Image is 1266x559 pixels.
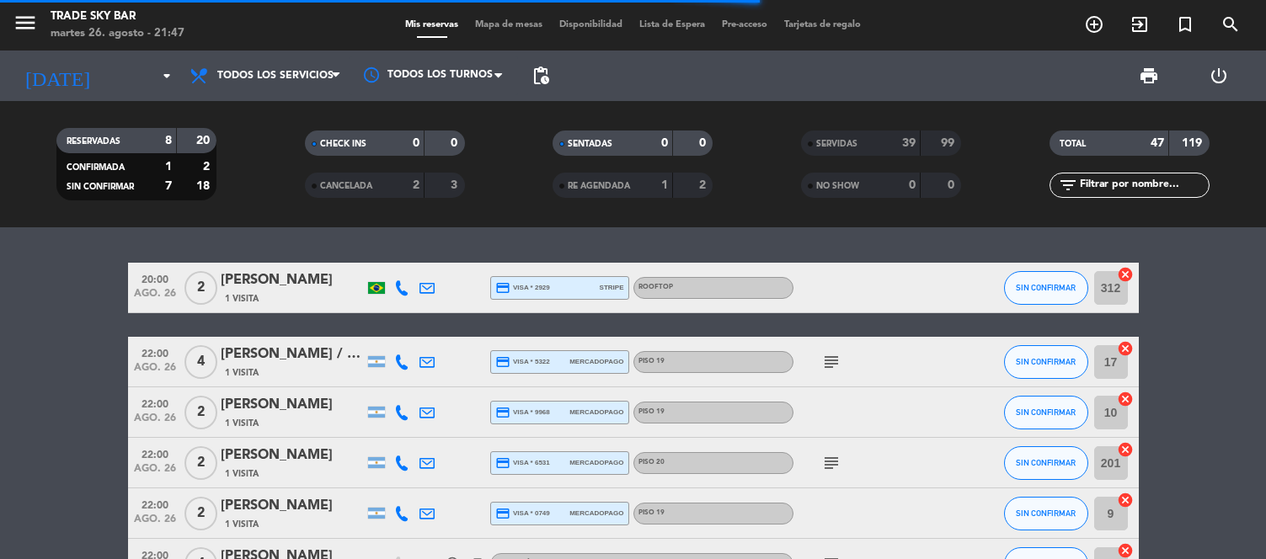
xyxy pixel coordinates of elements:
strong: 0 [661,137,668,149]
i: subject [821,453,841,473]
span: stripe [600,282,624,293]
i: exit_to_app [1130,14,1150,35]
span: 22:00 [134,393,176,413]
i: add_circle_outline [1084,14,1104,35]
span: Pre-acceso [713,20,776,29]
i: arrow_drop_down [157,66,177,86]
span: 1 Visita [225,292,259,306]
span: 1 Visita [225,366,259,380]
span: Tarjetas de regalo [776,20,869,29]
i: credit_card [495,455,510,471]
span: ago. 26 [134,362,176,381]
strong: 8 [165,135,172,146]
span: RE AGENDADA [568,182,630,190]
span: CONFIRMADA [67,163,125,172]
div: martes 26. agosto - 21:47 [51,25,184,42]
i: subject [821,352,841,372]
span: Mapa de mesas [467,20,551,29]
span: SENTADAS [568,140,612,148]
span: print [1139,66,1159,86]
i: search [1221,14,1241,35]
button: SIN CONFIRMAR [1004,396,1088,429]
strong: 0 [909,179,916,191]
span: mercadopago [569,508,623,519]
span: mercadopago [569,457,623,468]
div: [PERSON_NAME] [221,445,364,466]
strong: 18 [196,180,213,192]
strong: 0 [948,179,958,191]
div: LOG OUT [1183,51,1253,101]
span: PISO 19 [638,408,665,415]
div: [PERSON_NAME] [221,495,364,517]
span: ago. 26 [134,288,176,307]
span: visa * 6531 [495,455,550,471]
strong: 0 [413,137,419,149]
button: SIN CONFIRMAR [1004,345,1088,379]
span: RESERVADAS [67,137,120,146]
strong: 2 [413,179,419,191]
i: [DATE] [13,57,102,94]
span: mercadopago [569,356,623,367]
strong: 47 [1151,137,1164,149]
span: visa * 0749 [495,506,550,521]
span: 1 Visita [225,518,259,531]
i: cancel [1117,441,1134,458]
strong: 99 [941,137,958,149]
strong: 2 [699,179,709,191]
span: CHECK INS [320,140,366,148]
i: credit_card [495,280,510,295]
i: menu [13,10,38,35]
span: 2 [184,497,217,530]
span: ago. 26 [134,514,176,533]
strong: 2 [203,161,213,173]
span: Disponibilidad [551,20,631,29]
span: SIN CONFIRMAR [1016,407,1076,417]
strong: 0 [451,137,461,149]
strong: 7 [165,180,172,192]
span: ago. 26 [134,463,176,482]
button: SIN CONFIRMAR [1004,271,1088,305]
button: menu [13,10,38,41]
span: CANCELADA [320,182,372,190]
i: power_settings_new [1209,66,1229,86]
span: 2 [184,271,217,305]
span: SIN CONFIRMAR [1016,458,1076,467]
span: 22:00 [134,494,176,514]
strong: 119 [1182,137,1205,149]
i: cancel [1117,542,1134,559]
span: NO SHOW [816,182,859,190]
span: 4 [184,345,217,379]
strong: 20 [196,135,213,146]
span: TOTAL [1060,140,1086,148]
i: filter_list [1058,175,1078,195]
div: Trade Sky Bar [51,8,184,25]
i: credit_card [495,405,510,420]
span: SIN CONFIRMAR [1016,508,1076,518]
span: 2 [184,396,217,429]
span: SIN CONFIRMAR [67,183,134,191]
span: 1 Visita [225,467,259,481]
span: SIN CONFIRMAR [1016,357,1076,366]
i: cancel [1117,492,1134,508]
strong: 1 [165,161,172,173]
i: cancel [1117,391,1134,407]
span: 1 Visita [225,417,259,430]
span: 20:00 [134,269,176,288]
span: visa * 2929 [495,280,550,295]
span: Lista de Espera [631,20,713,29]
button: SIN CONFIRMAR [1004,446,1088,480]
span: PISO 20 [638,459,665,466]
span: PISO 19 [638,509,665,516]
i: credit_card [495,506,510,521]
span: SIN CONFIRMAR [1016,283,1076,292]
strong: 1 [661,179,668,191]
strong: 0 [699,137,709,149]
span: ago. 26 [134,413,176,432]
span: 22:00 [134,444,176,463]
span: Todos los servicios [217,70,334,82]
i: credit_card [495,354,510,370]
i: cancel [1117,340,1134,357]
span: PISO 19 [638,358,665,365]
span: Mis reservas [397,20,467,29]
span: 2 [184,446,217,480]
